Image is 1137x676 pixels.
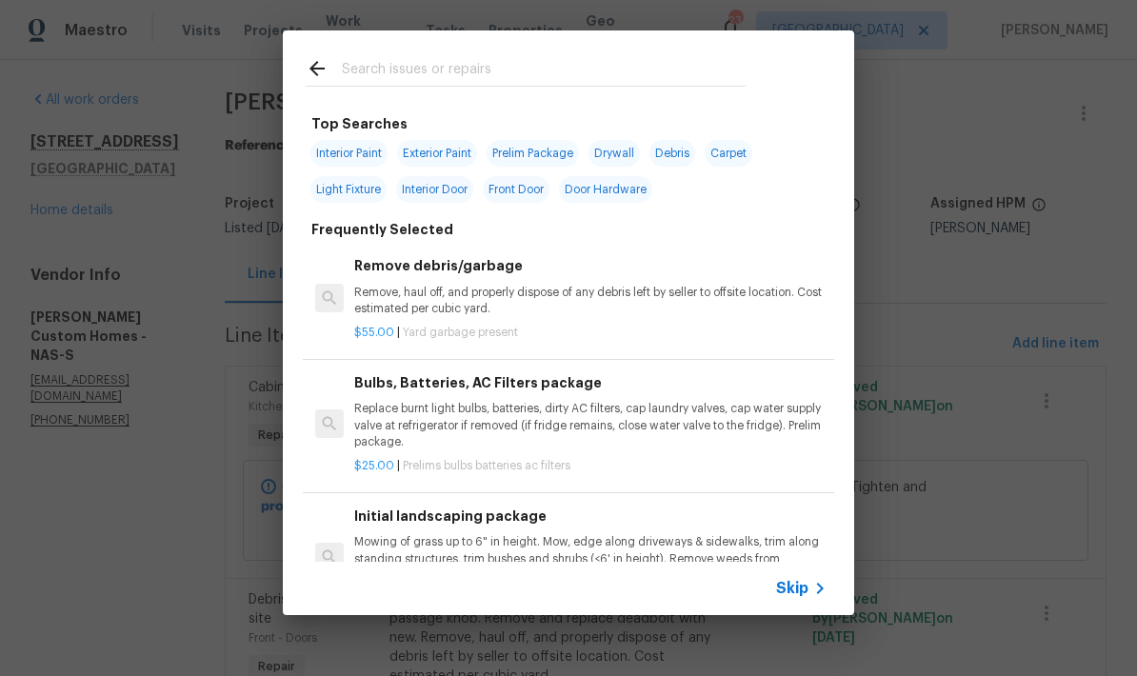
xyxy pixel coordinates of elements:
[354,506,827,527] h6: Initial landscaping package
[354,401,827,449] p: Replace burnt light bulbs, batteries, dirty AC filters, cap laundry valves, cap water supply valv...
[396,176,473,203] span: Interior Door
[397,140,477,167] span: Exterior Paint
[483,176,549,203] span: Front Door
[649,140,695,167] span: Debris
[354,372,827,393] h6: Bulbs, Batteries, AC Filters package
[354,325,827,341] p: |
[403,460,570,471] span: Prelims bulbs batteries ac filters
[354,460,394,471] span: $25.00
[354,534,827,583] p: Mowing of grass up to 6" in height. Mow, edge along driveways & sidewalks, trim along standing st...
[342,57,746,86] input: Search issues or repairs
[487,140,579,167] span: Prelim Package
[311,219,453,240] h6: Frequently Selected
[354,285,827,317] p: Remove, haul off, and properly dispose of any debris left by seller to offsite location. Cost est...
[311,113,408,134] h6: Top Searches
[588,140,640,167] span: Drywall
[776,579,808,598] span: Skip
[354,458,827,474] p: |
[705,140,752,167] span: Carpet
[310,140,388,167] span: Interior Paint
[310,176,387,203] span: Light Fixture
[559,176,652,203] span: Door Hardware
[354,327,394,338] span: $55.00
[403,327,518,338] span: Yard garbage present
[354,255,827,276] h6: Remove debris/garbage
